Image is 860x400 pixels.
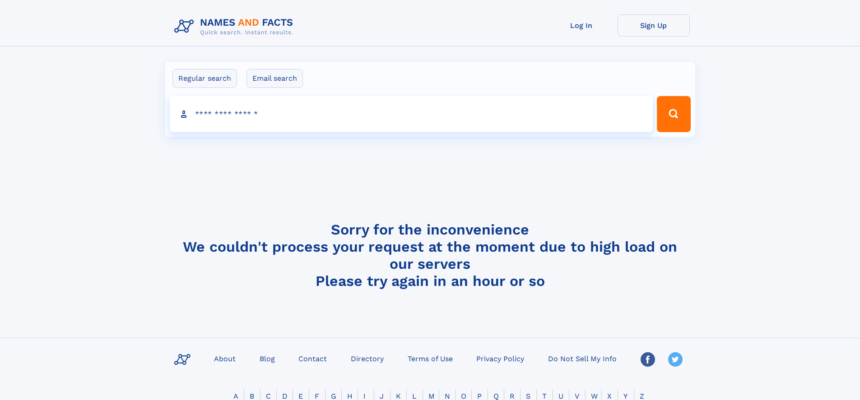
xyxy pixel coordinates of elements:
img: Facebook [641,352,655,367]
a: Blog [256,352,279,365]
a: Sign Up [618,14,690,37]
img: Twitter [668,352,683,367]
a: Log In [545,14,618,37]
button: Search Button [657,96,690,132]
a: Contact [295,352,330,365]
a: Terms of Use [404,352,456,365]
a: Directory [347,352,387,365]
img: Logo Names and Facts [171,14,301,39]
input: search input [170,96,653,132]
a: About [210,352,239,365]
a: Do Not Sell My Info [544,352,620,365]
label: Regular search [172,69,237,88]
a: Privacy Policy [473,352,528,365]
label: Email search [246,69,303,88]
h4: Sorry for the inconvenience We couldn't process your request at the moment due to high load on ou... [171,221,690,290]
